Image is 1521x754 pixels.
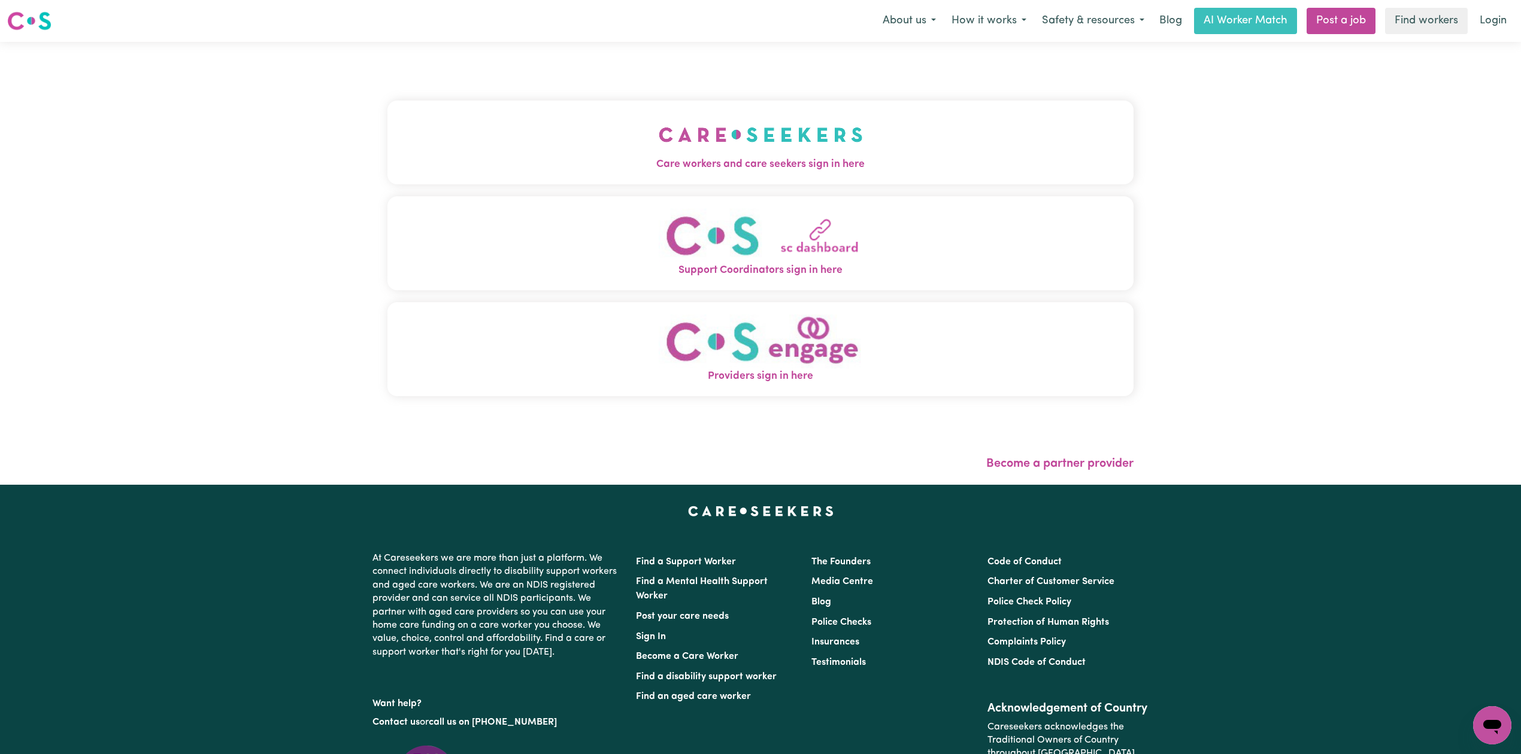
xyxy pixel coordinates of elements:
h2: Acknowledgement of Country [987,701,1149,716]
a: Find a disability support worker [636,672,777,682]
span: Support Coordinators sign in here [387,263,1134,278]
a: Testimonials [811,658,866,667]
a: Careseekers logo [7,7,51,35]
button: Care workers and care seekers sign in here [387,101,1134,184]
a: Become a partner provider [986,458,1134,470]
a: Login [1472,8,1514,34]
button: How it works [944,8,1034,34]
img: Careseekers logo [7,10,51,32]
a: Find a Support Worker [636,557,736,567]
button: Support Coordinators sign in here [387,196,1134,290]
a: Careseekers home page [688,506,834,516]
p: or [372,711,622,734]
a: Post your care needs [636,612,729,621]
a: Become a Care Worker [636,652,738,661]
a: Media Centre [811,577,873,586]
a: Blog [1152,8,1189,34]
a: Contact us [372,717,420,727]
p: Want help? [372,692,622,710]
a: Complaints Policy [987,637,1066,647]
button: Safety & resources [1034,8,1152,34]
a: The Founders [811,557,871,567]
a: Sign In [636,632,666,641]
button: Providers sign in here [387,302,1134,396]
a: Charter of Customer Service [987,577,1114,586]
a: Protection of Human Rights [987,618,1109,627]
a: AI Worker Match [1194,8,1297,34]
a: NDIS Code of Conduct [987,658,1086,667]
a: Police Check Policy [987,597,1071,607]
a: Post a job [1307,8,1375,34]
p: At Careseekers we are more than just a platform. We connect individuals directly to disability su... [372,547,622,664]
iframe: Button to launch messaging window [1473,706,1511,744]
a: call us on [PHONE_NUMBER] [429,717,557,727]
a: Find workers [1385,8,1468,34]
a: Find an aged care worker [636,692,751,701]
button: About us [875,8,944,34]
a: Code of Conduct [987,557,1062,567]
a: Find a Mental Health Support Worker [636,577,768,601]
a: Police Checks [811,618,871,627]
span: Providers sign in here [387,369,1134,384]
a: Insurances [811,637,859,647]
span: Care workers and care seekers sign in here [387,157,1134,172]
a: Blog [811,597,831,607]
